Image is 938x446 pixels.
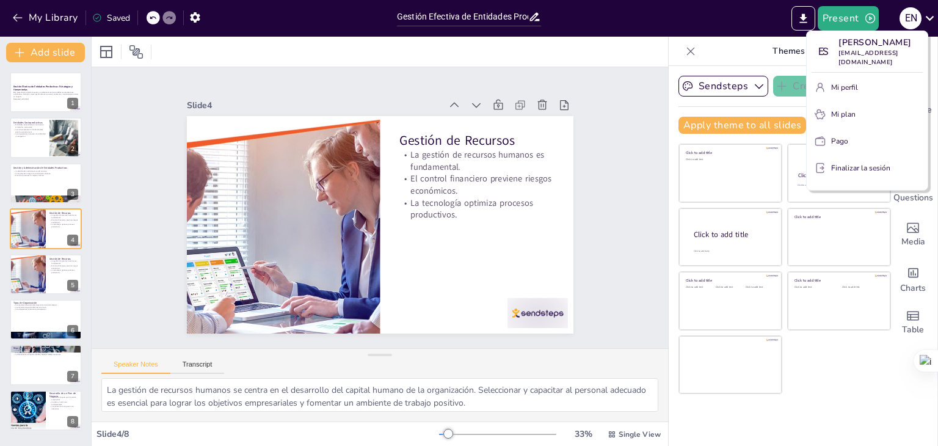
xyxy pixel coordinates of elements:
[831,109,856,119] font: Mi plan
[812,158,923,178] button: Finalizar la sesión
[812,104,923,124] button: Mi plan
[838,37,912,48] font: [PERSON_NAME]
[812,131,923,151] button: Pago
[831,136,848,146] font: Pago
[818,46,827,57] font: ES
[812,78,923,97] button: Mi perfil
[831,82,858,92] font: Mi perfil
[831,163,890,173] font: Finalizar la sesión
[838,49,898,67] font: [EMAIL_ADDRESS][DOMAIN_NAME]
